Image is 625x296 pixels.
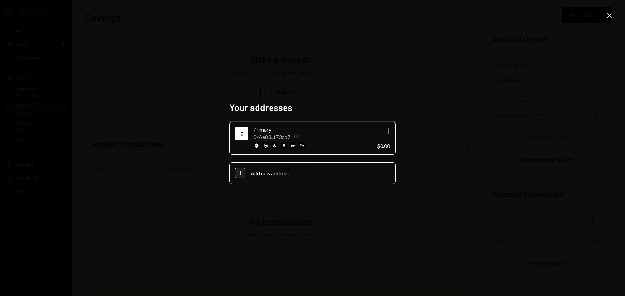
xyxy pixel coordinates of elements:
[251,170,390,176] div: Add new address
[299,142,305,149] img: polygon-mainnet
[253,142,260,149] img: base-mainnet
[262,142,269,149] img: arbitrum-mainnet
[229,162,396,184] button: Add new address
[271,142,278,149] img: avalanche-mainnet
[229,101,396,114] h2: Your addresses
[377,143,390,149] div: $0.00
[253,126,372,134] div: Primary
[290,142,296,149] img: optimism-mainnet
[236,128,247,139] div: Ethereum
[281,142,287,149] img: ethereum-mainnet
[253,134,290,140] div: 0xAe83...f73cb7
